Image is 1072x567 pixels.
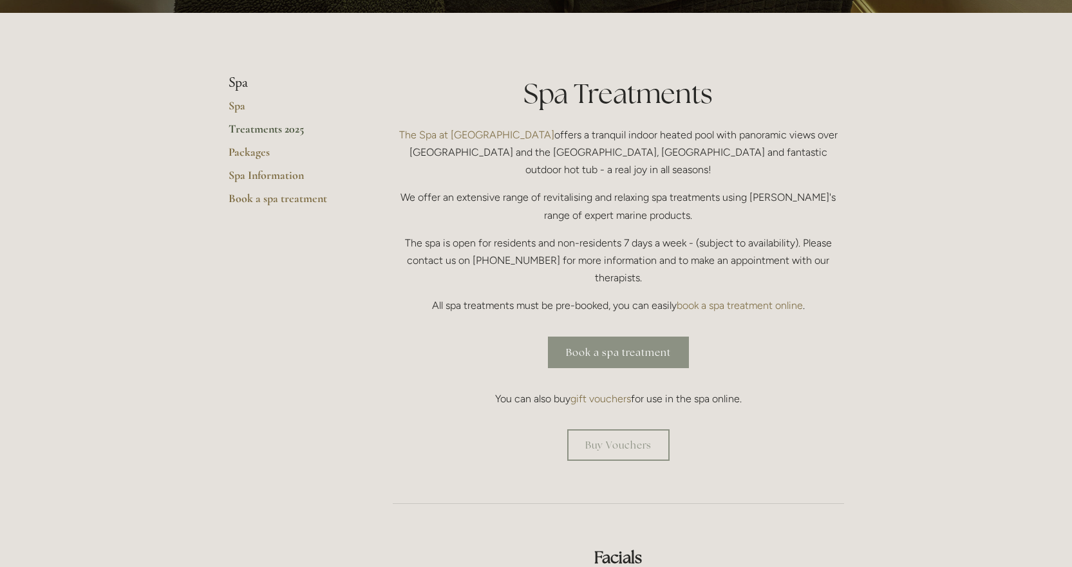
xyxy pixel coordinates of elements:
a: The Spa at [GEOGRAPHIC_DATA] [399,129,554,141]
a: Book a spa treatment [229,191,352,214]
a: gift vouchers [570,393,631,405]
p: You can also buy for use in the spa online. [393,390,844,407]
p: All spa treatments must be pre-booked, you can easily . [393,297,844,314]
p: The spa is open for residents and non-residents 7 days a week - (subject to availability). Please... [393,234,844,287]
p: We offer an extensive range of revitalising and relaxing spa treatments using [PERSON_NAME]'s ran... [393,189,844,223]
a: Spa Information [229,168,352,191]
a: Spa [229,98,352,122]
a: Packages [229,145,352,168]
a: Book a spa treatment [548,337,689,368]
h1: Spa Treatments [393,75,844,113]
a: Buy Vouchers [567,429,670,461]
a: book a spa treatment online [677,299,803,311]
a: Treatments 2025 [229,122,352,145]
p: offers a tranquil indoor heated pool with panoramic views over [GEOGRAPHIC_DATA] and the [GEOGRAP... [393,126,844,179]
li: Spa [229,75,352,91]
